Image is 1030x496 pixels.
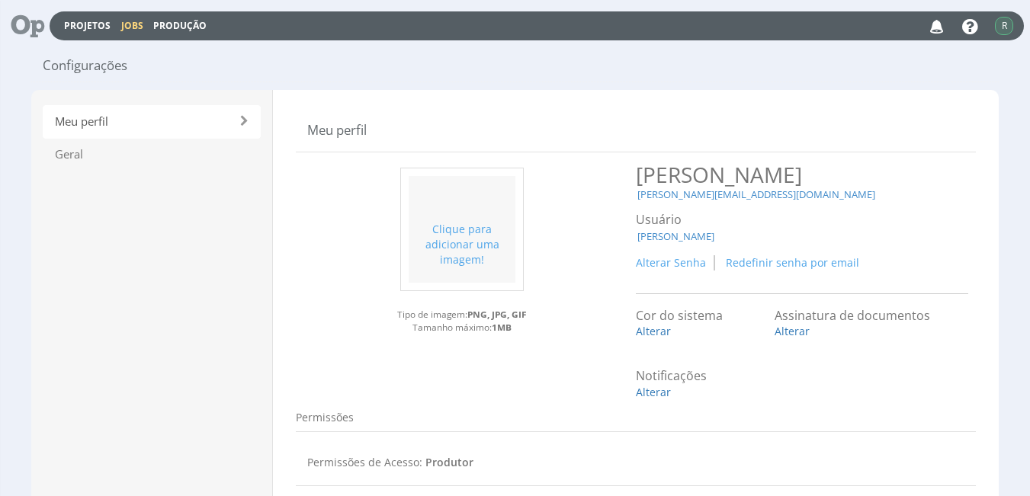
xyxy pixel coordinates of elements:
a: Alterar [636,324,671,338]
span: Clique para adicionar uma imagem! [425,222,499,267]
div: R [995,17,1013,35]
small: Tipo de imagem: Tamanho máximo: [296,295,628,334]
span: Configurações [43,56,127,75]
h2: Usuário [636,213,961,227]
button: Produção [149,18,211,33]
h2: Notificações [636,370,791,383]
span: [PERSON_NAME] [636,160,802,189]
a: Alterar [775,324,810,338]
a: Projetos [64,19,111,32]
button: Projetos [59,18,115,33]
span: [PERSON_NAME] [636,229,716,243]
span: Geral [43,138,261,171]
b: 1MB [492,321,512,333]
a: Alterar [636,385,671,399]
button: Jobs [117,18,148,33]
button: R [994,16,1014,36]
span: Permissões de Acesso: [307,455,422,469]
a: Redefinir senha por email [726,255,859,270]
li: Meu perfil [307,121,367,139]
h2: Cor do sistema [636,309,763,323]
span: [PERSON_NAME][EMAIL_ADDRESS][DOMAIN_NAME] [636,187,877,201]
span: Alterar Senha [636,255,706,270]
li: Permissões [296,410,354,425]
a: Jobs [121,19,143,32]
a: Produção [153,19,207,32]
span: Meu perfil [43,105,261,138]
b: PNG, JPG, GIF [467,308,527,320]
span: Produtor [425,455,473,469]
h2: Assinatura de documentos [775,309,957,323]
